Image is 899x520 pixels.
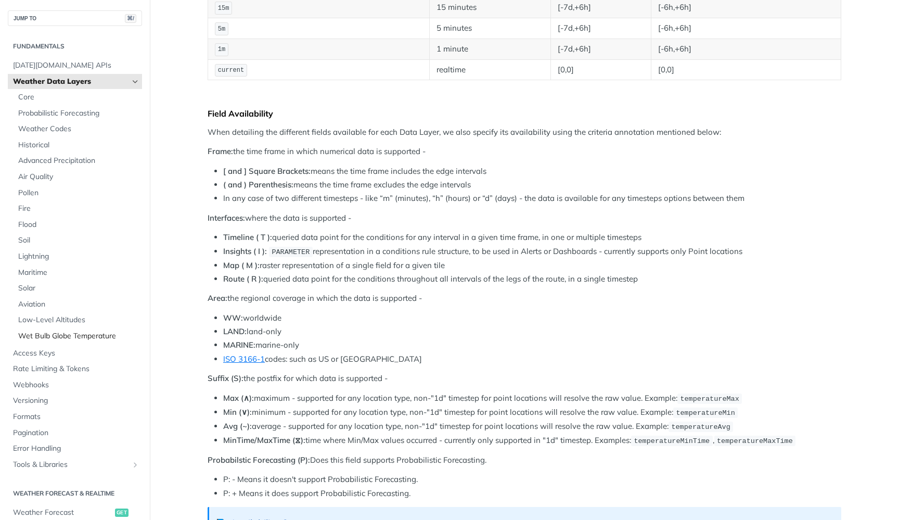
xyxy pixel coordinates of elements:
p: Does this field supports Probabilistic Forecasting. [208,454,841,466]
span: Rate Limiting & Tokens [13,364,139,374]
li: P: + Means it does support Probabilistic Forecasting. [223,488,841,500]
span: temperatureAvg [671,423,730,431]
span: Historical [18,140,139,150]
p: where the data is supported - [208,212,841,224]
a: Maritime [13,265,142,281]
span: 5m [218,26,225,33]
span: Webhooks [13,380,139,390]
a: Fire [13,201,142,217]
strong: Map ( M ): [223,260,260,270]
span: Advanced Precipitation [18,156,139,166]
td: [0,0] [651,59,841,80]
span: Weather Forecast [13,508,112,518]
span: Weather Codes [18,124,139,134]
strong: Interfaces: [208,213,245,223]
li: In any case of two different timesteps - like “m” (minutes), “h” (hours) or “d” (days) - the data... [223,193,841,205]
strong: Route ( R ): [223,274,263,284]
a: Flood [13,217,142,233]
button: Show subpages for Tools & Libraries [131,461,139,469]
a: Formats [8,409,142,425]
span: Error Handling [13,443,139,454]
a: Tools & LibrariesShow subpages for Tools & Libraries [8,457,142,473]
span: temperatureMinTime [634,437,710,445]
span: Solar [18,283,139,294]
strong: Area: [208,293,227,303]
td: realtime [429,59,550,80]
strong: ( and ) Parenthesis: [223,180,293,189]
span: Maritime [18,268,139,278]
span: Pollen [18,188,139,198]
strong: [ and ] Square Brackets: [223,166,311,176]
span: Wet Bulb Globe Temperature [18,331,139,341]
li: land-only [223,326,841,338]
li: representation in a conditions rule structure, to be used in Alerts or Dashboards - currently sup... [223,246,841,258]
a: Weather Data LayersHide subpages for Weather Data Layers [8,74,142,90]
a: Pagination [8,425,142,441]
span: Lightning [18,251,139,262]
span: Pagination [13,428,139,438]
li: time where Min/Max values occurred - currently only supported in "1d" timestep. Examples: , [223,435,841,447]
span: Probabilistic Forecasting [18,108,139,119]
li: queried data point for the conditions for any interval in a given time frame, in one or multiple ... [223,232,841,244]
li: average - supported for any location type, non-"1d" timestep for point locations will resolve the... [223,421,841,433]
li: raster representation of a single field for a given tile [223,260,841,272]
strong: Avg (~): [223,421,252,431]
a: Low-Level Altitudes [13,312,142,328]
a: Pollen [13,185,142,201]
li: codes: such as US or [GEOGRAPHIC_DATA] [223,353,841,365]
strong: Insights ( I ): [223,246,267,256]
li: maximum - supported for any location type, non-"1d" timestep for point locations will resolve the... [223,392,841,404]
td: [-7d,+6h] [551,39,651,59]
strong: Max (∧): [223,393,254,403]
td: [-6h,+6h] [651,39,841,59]
div: Field Availability [208,108,841,119]
span: Weather Data Layers [13,77,129,87]
a: Error Handling [8,441,142,456]
a: Air Quality [13,169,142,185]
span: 15m [218,5,229,12]
td: 1 minute [429,39,550,59]
h2: Weather Forecast & realtime [8,489,142,498]
p: the postfix for which data is supported - [208,373,841,385]
p: When detailing the different fields available for each Data Layer, we also specify its availabili... [208,126,841,138]
a: Probabilistic Forecasting [13,106,142,121]
a: Core [13,90,142,105]
strong: Timeline ( T ): [223,232,272,242]
span: Air Quality [18,172,139,182]
span: temperatureMaxTime [717,437,793,445]
td: [-6h,+6h] [651,18,841,39]
span: Tools & Libraries [13,460,129,470]
a: Versioning [8,393,142,409]
a: Webhooks [8,377,142,393]
strong: Suffix (S): [208,373,243,383]
a: [DATE][DOMAIN_NAME] APIs [8,58,142,73]
strong: MinTime/MaxTime (⧖): [223,435,305,445]
span: Low-Level Altitudes [18,315,139,325]
li: worldwide [223,312,841,324]
span: [DATE][DOMAIN_NAME] APIs [13,60,139,71]
a: ISO 3166-1 [223,354,265,364]
span: Soil [18,235,139,246]
span: ⌘/ [125,14,136,23]
td: 5 minutes [429,18,550,39]
strong: Min (∨): [223,407,252,417]
span: Formats [13,412,139,422]
span: temperatureMin [676,409,735,417]
td: [0,0] [551,59,651,80]
span: Aviation [18,299,139,310]
a: Solar [13,281,142,296]
strong: WW: [223,313,243,323]
button: Hide subpages for Weather Data Layers [131,78,139,86]
span: Core [18,92,139,103]
span: 1m [218,46,225,53]
button: JUMP TO⌘/ [8,10,142,26]
td: [-7d,+6h] [551,18,651,39]
span: current [218,67,244,74]
a: Access Keys [8,346,142,361]
a: Historical [13,137,142,153]
h2: Fundamentals [8,42,142,51]
li: minimum - supported for any location type, non-"1d" timestep for point locations will resolve the... [223,407,841,418]
strong: Probabilstic Forecasting (P): [208,455,310,465]
span: Fire [18,204,139,214]
a: Lightning [13,249,142,264]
